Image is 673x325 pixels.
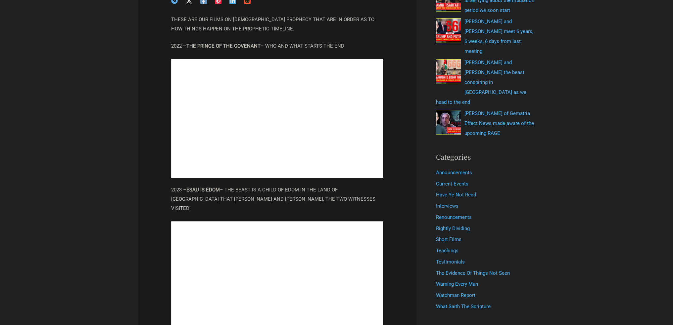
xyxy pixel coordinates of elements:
[436,304,491,309] a: What Saith The Scripture
[186,187,220,193] strong: ESAU IS EDOM
[436,170,472,176] a: Announcements
[171,185,383,213] p: 2023 – – THE BEAST IS A CHILD OF EDOM IN THE LAND OF [GEOGRAPHIC_DATA] THAT [PERSON_NAME] AND [PE...
[464,110,534,136] a: [PERSON_NAME] of Gematria Effect News made aware of the upcoming RAGE
[171,15,383,34] p: THESE ARE OUR FILMS ON [DEMOGRAPHIC_DATA] PROPHECY THAT ARE IN ORDER AS TO HOW THINGS HAPPEN ON T...
[436,181,468,187] a: Current Events
[436,225,470,231] a: Rightly Dividing
[464,19,533,54] a: [PERSON_NAME] and [PERSON_NAME] meet 6 years, 6 weeks, 6 days from last meeting
[171,59,383,178] iframe: The Prince of the Covenant
[436,236,461,242] a: Short Films
[436,292,475,298] a: Watchman Report
[436,203,458,209] a: Interviews
[436,214,472,220] a: Renouncements
[436,152,535,163] h2: Categories
[436,270,510,276] a: The Evidence Of Things Not Seen
[436,281,478,287] a: Warning Every Man
[436,192,476,198] a: Have Ye Not Read
[436,168,535,311] nav: Categories
[186,43,261,49] strong: THE PRINCE OF THE COVENANT
[171,42,383,51] p: 2022 – – WHO AND WHAT STARTS THE END
[436,259,465,265] a: Testimonials
[436,60,526,105] a: [PERSON_NAME] and [PERSON_NAME] the beast conspiring in [GEOGRAPHIC_DATA] as we head to the end
[436,248,458,254] a: Teachings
